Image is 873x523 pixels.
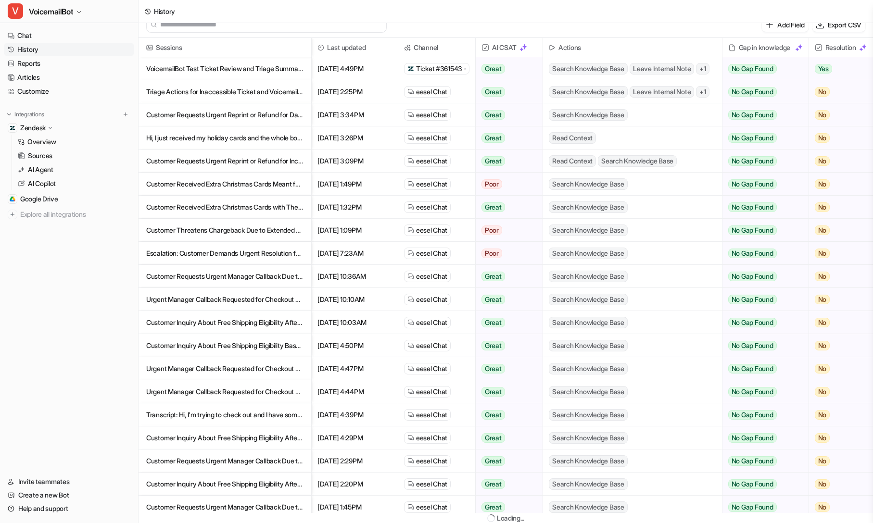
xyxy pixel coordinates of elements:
[476,403,537,426] button: Great
[815,364,830,374] span: No
[549,386,628,398] span: Search Knowledge Base
[722,380,801,403] button: No Gap Found
[146,173,304,196] p: Customer Received Extra Christmas Cards Meant for Another Family
[728,410,777,420] span: No Gap Found
[122,111,129,118] img: menu_add.svg
[14,177,134,190] a: AI Copilot
[815,318,830,327] span: No
[497,513,524,523] div: Loading...
[407,456,447,466] a: eesel Chat
[407,133,447,143] a: eesel Chat
[481,295,505,304] span: Great
[476,473,537,496] button: Great
[815,502,830,512] span: No
[146,380,304,403] p: Urgent Manager Callback Requested for Checkout Errors
[777,20,804,30] p: Add Field
[815,87,830,97] span: No
[481,64,505,74] span: Great
[416,410,447,420] span: eesel Chat
[29,5,73,18] span: VoicemailBot
[815,295,830,304] span: No
[476,496,537,519] button: Great
[416,295,447,304] span: eesel Chat
[549,363,628,374] span: Search Knowledge Base
[407,249,447,258] a: eesel Chat
[407,181,414,187] img: eeselChat
[722,334,801,357] button: No Gap Found
[416,341,447,350] span: eesel Chat
[481,479,505,489] span: Great
[416,433,447,443] span: eesel Chat
[549,409,628,421] span: Search Knowledge Base
[728,433,777,443] span: No Gap Found
[146,288,304,311] p: Urgent Manager Callback Requested for Checkout Errors and Escalation
[407,410,447,420] a: eesel Chat
[407,204,414,211] img: eeselChat
[407,272,447,281] a: eesel Chat
[316,103,394,126] span: [DATE] 3:34PM
[316,38,394,57] span: Last updated
[728,64,777,74] span: No Gap Found
[402,38,471,57] span: Channel
[407,88,414,95] img: eeselChat
[722,126,801,149] button: No Gap Found
[481,387,505,397] span: Great
[146,265,304,288] p: Customer Requests Urgent Manager Callback Due to Checkout Errors
[407,202,447,212] a: eesel Chat
[28,151,52,161] p: Sources
[316,449,394,473] span: [DATE] 2:29PM
[142,38,307,57] span: Sessions
[815,156,830,166] span: No
[407,481,414,487] img: eeselChat
[476,57,537,80] button: Great
[549,63,628,75] span: Search Knowledge Base
[316,196,394,219] span: [DATE] 1:32PM
[4,488,134,502] a: Create a new Bot
[815,110,830,120] span: No
[481,456,505,466] span: Great
[416,502,447,512] span: eesel Chat
[476,80,537,103] button: Great
[416,272,447,281] span: eesel Chat
[407,250,414,257] img: eeselChat
[316,219,394,242] span: [DATE] 1:09PM
[146,126,304,149] p: Hi, I just received my holiday cards and the whole box is damaged — many of the cards are bent an...
[4,110,47,119] button: Integrations
[815,410,830,420] span: No
[812,18,865,32] button: Export CSV
[316,496,394,519] span: [DATE] 1:45PM
[146,449,304,473] p: Customer Requests Urgent Manager Callback Due to Checkout Errors
[722,357,801,380] button: No Gap Found
[407,296,414,303] img: eeselChat
[416,249,447,258] span: eesel Chat
[4,57,134,70] a: Reports
[407,342,414,349] img: eeselChat
[146,57,304,80] p: VoicemailBot Test Ticket Review and Triage Summary
[416,456,447,466] span: eesel Chat
[416,156,447,166] span: eesel Chat
[10,125,15,131] img: Zendesk
[316,57,394,80] span: [DATE] 4:49PM
[316,334,394,357] span: [DATE] 4:50PM
[481,433,505,443] span: Great
[815,225,830,235] span: No
[481,133,505,143] span: Great
[728,364,777,374] span: No Gap Found
[407,502,447,512] a: eesel Chat
[4,475,134,488] a: Invite teammates
[20,123,46,133] p: Zendesk
[480,38,539,57] span: AI CSAT
[481,202,505,212] span: Great
[20,207,130,222] span: Explore all integrations
[722,265,801,288] button: No Gap Found
[407,319,414,326] img: eeselChat
[728,341,777,350] span: No Gap Found
[407,87,447,97] a: eesel Chat
[630,63,694,75] span: Leave Internal Note
[476,126,537,149] button: Great
[476,311,537,334] button: Great
[407,387,447,397] a: eesel Chat
[416,225,447,235] span: eesel Chat
[722,219,801,242] button: No Gap Found
[407,65,414,72] img: zendesk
